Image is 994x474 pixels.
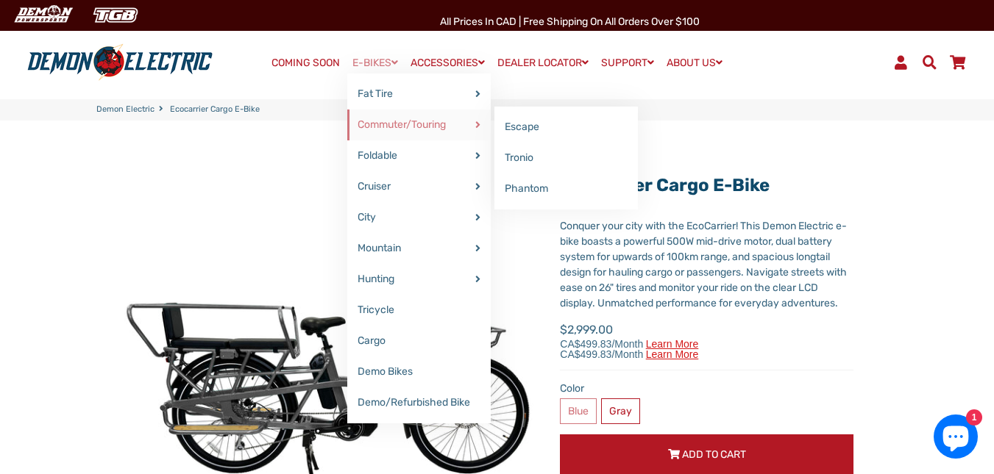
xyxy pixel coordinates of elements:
[494,112,638,143] a: Escape
[682,448,746,461] span: Add to Cart
[347,79,491,109] a: Fat Tire
[266,53,345,73] a: COMING SOON
[347,171,491,202] a: Cruiser
[560,218,853,311] div: Conquer your city with the EcoCarrier! This Demon Electric e-bike boasts a powerful 500W mid-driv...
[560,175,770,195] a: Ecocarrier Cargo E-Bike
[22,43,218,82] img: Demon Electric logo
[405,52,490,73] a: ACCESSORIES
[347,326,491,356] a: Cargo
[347,387,491,418] a: Demo/Refurbished Bike
[440,15,700,28] span: All Prices in CAD | Free shipping on all orders over $100
[7,3,78,27] img: Demon Electric
[347,140,491,171] a: Foldable
[929,414,982,462] inbox-online-store-chat: Shopify online store chat
[85,3,146,27] img: TGB Canada
[494,143,638,173] a: Tronio
[347,264,491,295] a: Hunting
[560,321,698,359] span: $2,999.00
[601,398,640,424] label: Gray
[596,52,659,73] a: SUPPORT
[96,104,155,116] a: Demon Electric
[347,52,403,73] a: E-BIKES
[347,233,491,264] a: Mountain
[492,52,594,73] a: DEALER LOCATOR
[661,52,728,73] a: ABOUT US
[347,295,491,326] a: Tricycle
[494,173,638,204] a: Phantom
[347,356,491,387] a: Demo Bikes
[347,109,491,140] a: Commuter/Touring
[560,381,853,396] label: Color
[560,398,597,424] label: Blue
[170,104,260,116] span: Ecocarrier Cargo E-Bike
[347,202,491,233] a: City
